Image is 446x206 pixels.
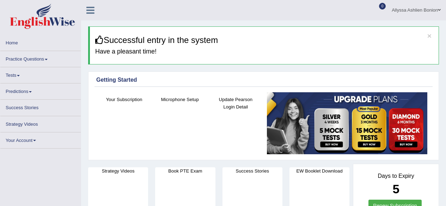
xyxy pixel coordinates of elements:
a: Strategy Videos [0,116,81,130]
b: 5 [392,182,399,196]
button: × [427,32,432,39]
h4: Microphone Setup [155,96,204,103]
a: Home [0,35,81,49]
h4: Days to Expiry [361,173,431,179]
h3: Successful entry in the system [95,36,433,45]
a: Tests [0,67,81,81]
div: Getting Started [96,76,431,84]
h4: Success Stories [222,167,282,175]
a: Your Account [0,132,81,146]
a: Success Stories [0,100,81,113]
span: 0 [379,3,386,10]
h4: EW Booklet Download [289,167,349,175]
h4: Book PTE Exam [155,167,215,175]
a: Predictions [0,83,81,97]
h4: Have a pleasant time! [95,48,433,55]
img: small5.jpg [267,92,427,154]
a: Practice Questions [0,51,81,65]
h4: Your Subscription [100,96,148,103]
h4: Update Pearson Login Detail [211,96,260,111]
h4: Strategy Videos [88,167,148,175]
